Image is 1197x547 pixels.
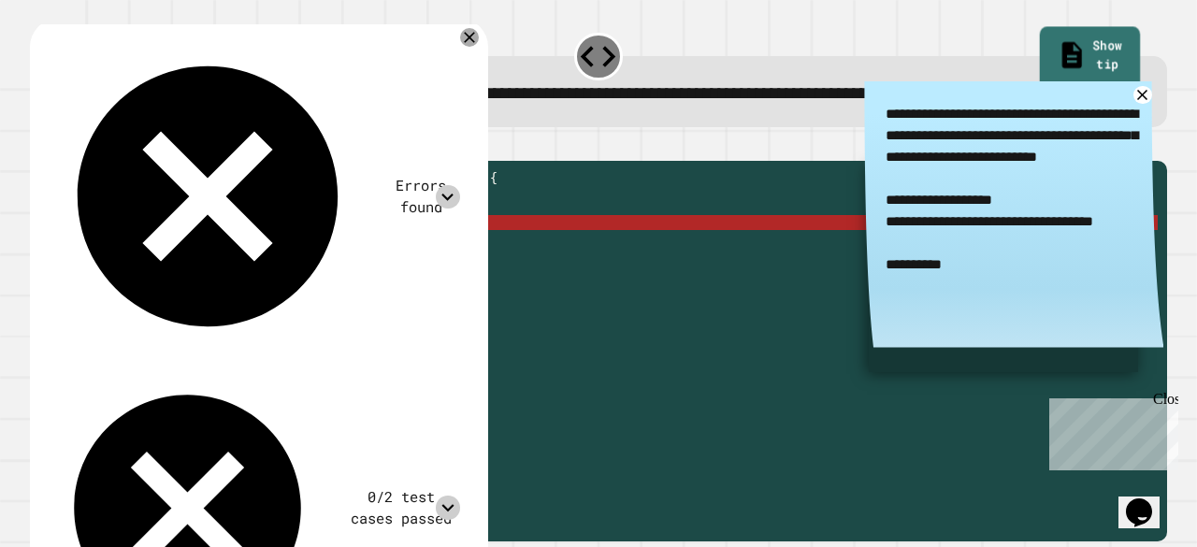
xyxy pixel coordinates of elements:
iframe: chat widget [1118,472,1178,528]
a: Show tip [1039,26,1139,88]
div: Errors found [382,175,460,218]
div: Chat with us now!Close [7,7,129,119]
div: 0/2 test cases passed [342,486,460,529]
iframe: chat widget [1042,391,1178,470]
